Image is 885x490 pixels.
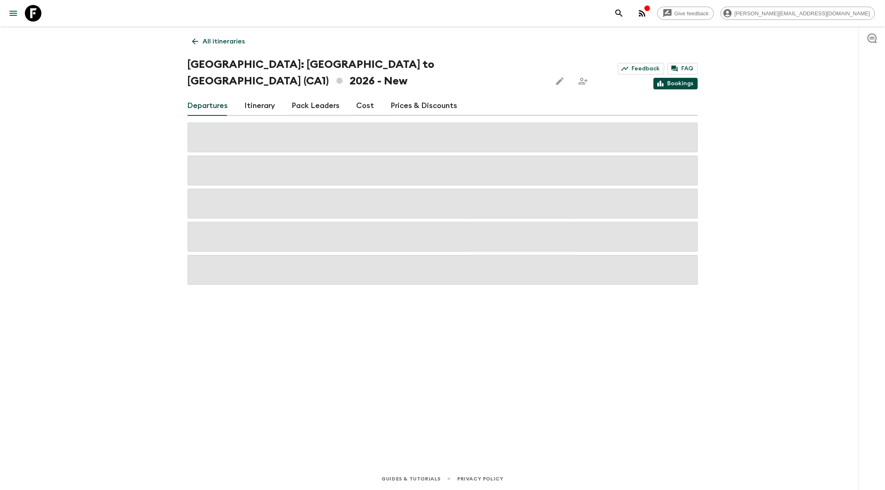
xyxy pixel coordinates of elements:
[457,474,503,483] a: Privacy Policy
[668,63,698,74] a: FAQ
[618,63,664,74] a: Feedback
[611,5,627,22] button: search adventures
[670,10,714,17] span: Give feedback
[552,73,568,89] button: Edit this itinerary
[575,73,591,89] span: Share this itinerary
[188,33,250,50] a: All itineraries
[730,10,875,17] span: [PERSON_NAME][EMAIL_ADDRESS][DOMAIN_NAME]
[188,56,545,89] h1: [GEOGRAPHIC_DATA]: [GEOGRAPHIC_DATA] to [GEOGRAPHIC_DATA] (CA1) 2026 - New
[654,78,698,89] a: Bookings
[391,96,458,116] a: Prices & Discounts
[5,5,22,22] button: menu
[203,36,245,46] p: All itineraries
[357,96,374,116] a: Cost
[657,7,714,20] a: Give feedback
[721,7,875,20] div: [PERSON_NAME][EMAIL_ADDRESS][DOMAIN_NAME]
[188,96,228,116] a: Departures
[245,96,275,116] a: Itinerary
[292,96,340,116] a: Pack Leaders
[381,474,441,483] a: Guides & Tutorials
